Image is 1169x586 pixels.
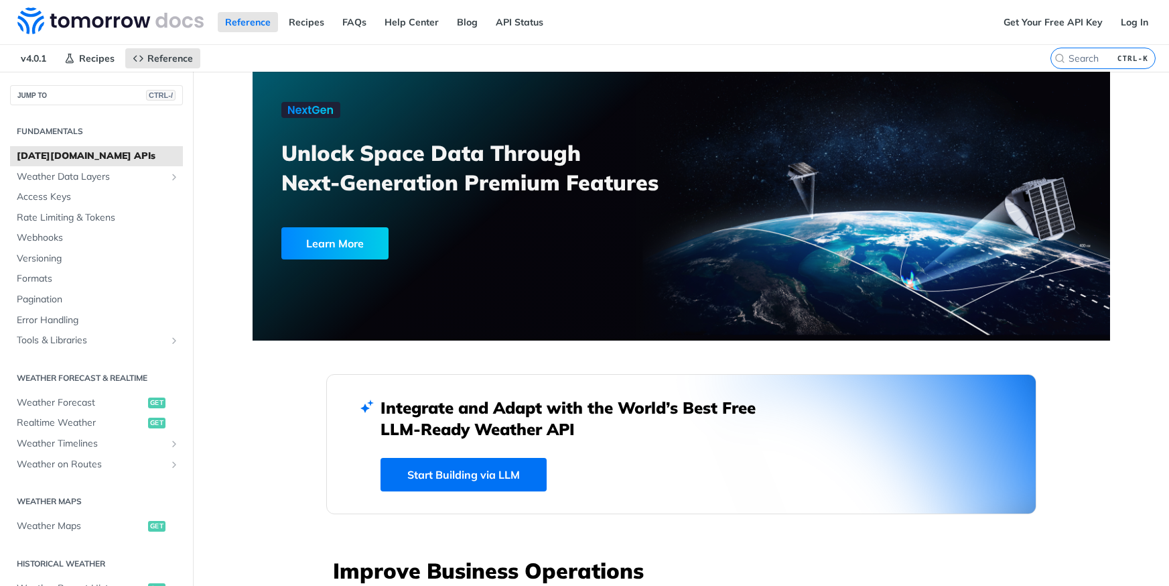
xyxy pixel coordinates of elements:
a: Rate Limiting & Tokens [10,208,183,228]
span: Error Handling [17,314,180,327]
a: Error Handling [10,310,183,331]
button: JUMP TOCTRL-/ [10,85,183,105]
a: Tools & LibrariesShow subpages for Tools & Libraries [10,331,183,351]
span: Rate Limiting & Tokens [17,211,180,225]
span: Versioning [17,252,180,266]
a: Weather Data LayersShow subpages for Weather Data Layers [10,167,183,187]
button: Show subpages for Weather Data Layers [169,172,180,182]
h2: Integrate and Adapt with the World’s Best Free LLM-Ready Weather API [381,397,776,440]
span: Formats [17,272,180,286]
a: Realtime Weatherget [10,413,183,433]
a: Webhooks [10,228,183,248]
button: Show subpages for Tools & Libraries [169,335,180,346]
h2: Weather Forecast & realtime [10,372,183,384]
h3: Improve Business Operations [333,556,1036,585]
span: Weather Data Layers [17,170,165,184]
span: Reference [147,52,193,64]
a: Blog [450,12,485,32]
a: Reference [218,12,278,32]
h3: Unlock Space Data Through Next-Generation Premium Features [281,138,696,197]
a: Versioning [10,249,183,269]
span: Weather Forecast [17,396,145,410]
span: Realtime Weather [17,416,145,430]
span: get [148,418,165,428]
img: NextGen [281,102,340,118]
a: Access Keys [10,187,183,207]
a: Learn More [281,227,613,259]
img: Tomorrow.io Weather API Docs [17,7,204,34]
h2: Fundamentals [10,125,183,137]
span: [DATE][DOMAIN_NAME] APIs [17,150,180,163]
a: Log In [1113,12,1156,32]
a: Start Building via LLM [381,458,547,491]
span: get [148,521,165,532]
span: Tools & Libraries [17,334,165,347]
a: [DATE][DOMAIN_NAME] APIs [10,146,183,166]
span: Weather on Routes [17,458,165,471]
span: Weather Maps [17,520,145,533]
a: Weather Forecastget [10,393,183,413]
h2: Weather Maps [10,495,183,508]
a: Recipes [57,48,122,68]
a: Get Your Free API Key [996,12,1110,32]
span: Weather Timelines [17,437,165,451]
a: Weather TimelinesShow subpages for Weather Timelines [10,434,183,454]
h2: Historical Weather [10,558,183,570]
button: Show subpages for Weather Timelines [169,438,180,449]
a: Reference [125,48,200,68]
a: FAQs [335,12,374,32]
span: Webhooks [17,231,180,245]
a: Weather on RoutesShow subpages for Weather on Routes [10,455,183,475]
a: API Status [488,12,551,32]
a: Pagination [10,290,183,310]
a: Weather Mapsget [10,516,183,536]
a: Help Center [377,12,446,32]
span: v4.0.1 [13,48,54,68]
kbd: CTRL-K [1114,52,1152,65]
a: Formats [10,269,183,289]
svg: Search [1054,53,1065,64]
a: Recipes [281,12,332,32]
button: Show subpages for Weather on Routes [169,459,180,470]
span: get [148,398,165,408]
span: Pagination [17,293,180,306]
span: CTRL-/ [146,90,176,101]
div: Learn More [281,227,389,259]
span: Access Keys [17,190,180,204]
span: Recipes [79,52,115,64]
